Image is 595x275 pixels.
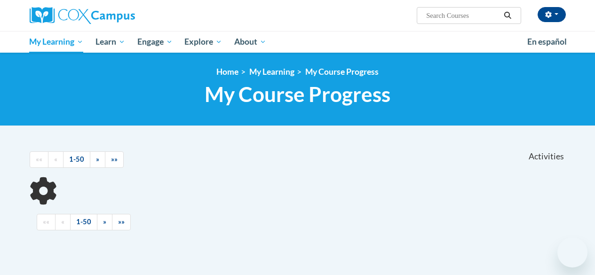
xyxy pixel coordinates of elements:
a: Begining [30,151,48,168]
a: Learn [89,31,131,53]
span: «« [43,218,49,226]
span: « [54,155,57,163]
button: Account Settings [538,7,566,22]
span: »» [111,155,118,163]
a: Begining [37,214,56,230]
a: Next [90,151,105,168]
a: 1-50 [63,151,90,168]
span: « [61,218,64,226]
a: About [228,31,272,53]
div: Main menu [23,31,573,53]
a: En español [521,32,573,52]
span: My Learning [29,36,83,47]
a: Explore [178,31,228,53]
span: «« [36,155,42,163]
a: Cox Campus [30,7,199,24]
img: Cox Campus [30,7,135,24]
span: Explore [184,36,222,47]
span: My Course Progress [205,82,390,107]
a: My Learning [249,67,294,77]
a: Previous [48,151,63,168]
a: Home [216,67,238,77]
span: Activities [529,151,564,162]
span: Learn [95,36,125,47]
a: My Course Progress [305,67,379,77]
a: 1-50 [70,214,97,230]
span: » [96,155,99,163]
a: Previous [55,214,71,230]
a: Next [97,214,112,230]
span: About [234,36,266,47]
input: Search Courses [425,10,500,21]
span: » [103,218,106,226]
a: End [112,214,131,230]
span: »» [118,218,125,226]
a: End [105,151,124,168]
iframe: Button to launch messaging window [557,237,587,267]
button: Search [500,10,515,21]
a: Engage [131,31,179,53]
a: My Learning [24,31,90,53]
span: En español [527,37,567,47]
span: Engage [137,36,173,47]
